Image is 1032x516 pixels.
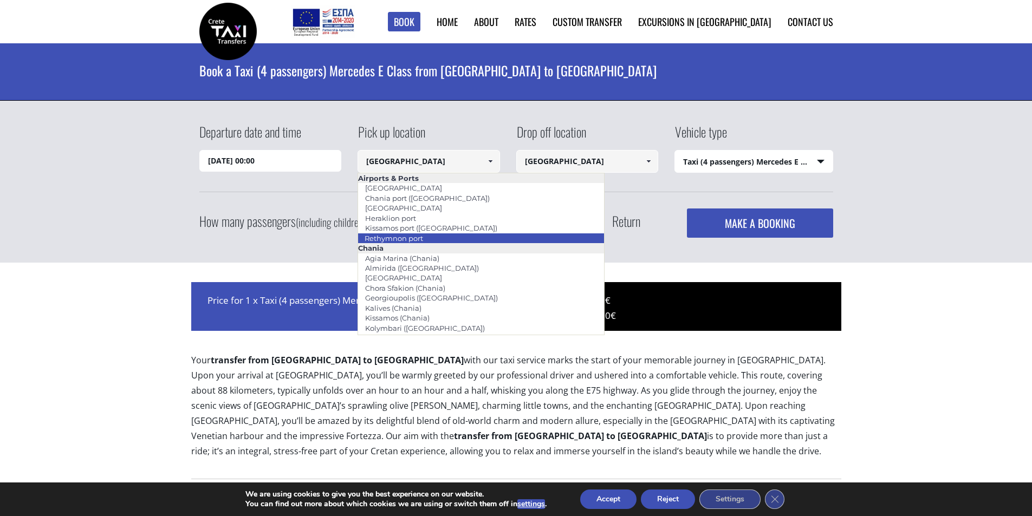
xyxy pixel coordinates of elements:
div: 95.00€ 180.00€ [516,282,841,331]
p: We are using cookies to give you the best experience on our website. [245,489,547,499]
a: [GEOGRAPHIC_DATA] [358,180,449,195]
a: Book [388,12,420,32]
a: Rethymnon port [358,231,430,246]
button: MAKE A BOOKING [687,208,833,238]
a: Custom Transfer [553,15,622,29]
a: Home [437,15,458,29]
b: transfer from [GEOGRAPHIC_DATA] to [GEOGRAPHIC_DATA] [454,430,707,442]
a: Kissamos port ([GEOGRAPHIC_DATA]) [358,220,504,236]
a: Show All Items [481,150,499,173]
a: Rates [515,15,536,29]
span: Taxi (4 passengers) Mercedes E Class [675,151,833,173]
label: How many passengers ? [199,208,372,235]
li: Airports & Ports [358,173,604,183]
input: Select pickup location [358,150,500,173]
a: About [474,15,498,29]
b: transfer from [GEOGRAPHIC_DATA] to [GEOGRAPHIC_DATA] [211,354,464,366]
a: Heraklion port [358,211,423,226]
a: Chania port ([GEOGRAPHIC_DATA]) [358,191,497,206]
button: settings [517,499,545,509]
div: Price for 1 x Taxi (4 passengers) Mercedes E Class [191,282,516,331]
label: Drop off location [516,122,586,150]
button: Settings [699,489,761,509]
button: Accept [580,489,637,509]
h1: Book a Taxi (4 passengers) Mercedes E Class from [GEOGRAPHIC_DATA] to [GEOGRAPHIC_DATA] [199,43,833,97]
label: Pick up location [358,122,425,150]
a: Kissamos (Chania) [358,310,437,325]
li: Chania [358,243,604,253]
a: Contact us [788,15,833,29]
a: Almirida ([GEOGRAPHIC_DATA]) [358,260,486,276]
label: Vehicle type [674,122,727,150]
img: Crete Taxi Transfers | Book a Taxi transfer from Heraklion airport to Rethymnon city | Crete Taxi... [199,3,257,60]
a: Excursions in [GEOGRAPHIC_DATA] [638,15,771,29]
button: Close GDPR Cookie Banner [765,489,784,509]
img: e-bannersEUERDF180X90.jpg [291,5,355,38]
a: Kalives (Chania) [358,301,429,316]
a: Kolymbari ([GEOGRAPHIC_DATA]) [358,321,492,336]
a: Chora Sfakion (Chania) [358,280,452,296]
label: Departure date and time [199,122,301,150]
input: Select drop-off location [516,150,659,173]
label: Return [612,214,640,228]
a: Show All Items [640,150,658,173]
button: Reject [641,489,695,509]
a: Agia Marina (Chania) [358,251,446,266]
small: (including children) [296,214,366,230]
p: You can find out more about which cookies we are using or switch them off in . [245,499,547,509]
a: Crete Taxi Transfers | Book a Taxi transfer from Heraklion airport to Rethymnon city | Crete Taxi... [199,24,257,36]
p: Your with our taxi service marks the start of your memorable journey in [GEOGRAPHIC_DATA]. Upon y... [191,352,841,468]
a: [GEOGRAPHIC_DATA] [358,270,449,285]
a: Georgioupolis ([GEOGRAPHIC_DATA]) [358,290,505,305]
a: [GEOGRAPHIC_DATA] [358,200,449,215]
